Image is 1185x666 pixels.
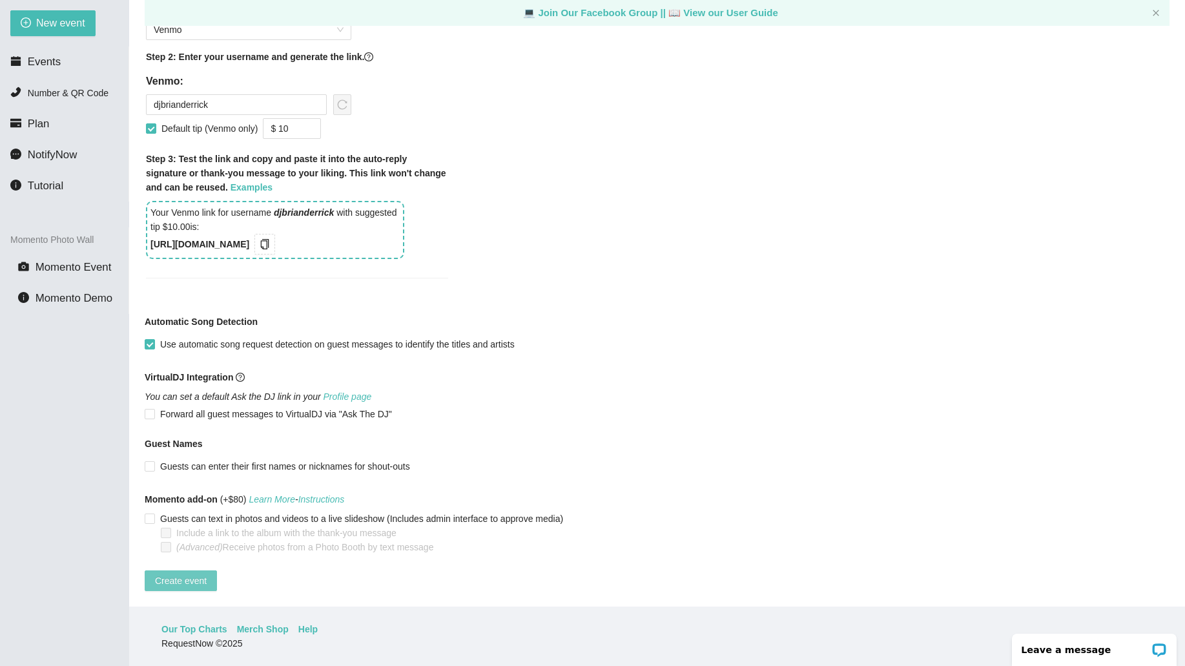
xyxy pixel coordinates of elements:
a: Profile page [324,391,372,402]
span: question-circle [364,52,373,61]
b: Step 2: Enter your username and generate the link. [146,52,364,62]
span: Receive photos from a Photo Booth by text message [171,540,438,554]
span: Forward all guest messages to VirtualDJ via "Ask The DJ" [155,407,397,421]
span: Use automatic song request detection on guest messages to identify the titles and artists [155,337,520,351]
b: Momento add-on [145,494,218,505]
b: [URL][DOMAIN_NAME] [150,239,249,249]
a: Learn More [249,494,295,505]
button: copy [254,234,275,255]
b: Guest Names [145,439,202,449]
button: close [1152,9,1160,17]
div: Your Venmo link for username with suggested tip $10.00 is: [146,201,404,259]
span: camera [18,261,29,272]
a: Examples [231,182,273,193]
a: Merch Shop [237,622,289,636]
span: Venmo [154,20,344,39]
span: plus-circle [21,17,31,30]
a: laptop View our User Guide [668,7,778,18]
span: Default tip (Venmo only) [156,121,263,136]
span: Events [28,56,61,68]
span: message [10,149,21,160]
span: credit-card [10,118,21,129]
a: Help [298,622,318,636]
a: laptop Join Our Facebook Group || [523,7,668,18]
span: Guests can text in photos and videos to a live slideshow (Includes admin interface to approve media) [155,512,568,526]
b: Step 3: Test the link and copy and paste it into the auto-reply signature or thank-you message to... [146,154,446,193]
span: calendar [10,56,21,67]
span: Include a link to the album with the thank-you message [171,526,402,540]
span: info-circle [18,292,29,303]
span: Guests can enter their first names or nicknames for shout-outs [155,459,415,473]
a: Our Top Charts [161,622,227,636]
i: (Advanced) [176,542,223,552]
span: info-circle [10,180,21,191]
button: Create event [145,570,217,591]
span: (+$80) [145,492,344,506]
button: reload [333,94,351,115]
span: copy [258,239,272,249]
span: Momento Demo [36,292,112,304]
span: question-circle [236,373,245,382]
a: Instructions [298,494,345,505]
i: - [249,494,344,505]
span: Create event [155,574,207,588]
span: laptop [523,7,535,18]
i: You can set a default Ask the DJ link in your [145,391,371,402]
div: RequestNow © 2025 [161,636,1149,650]
i: djbrianderrick [274,207,334,218]
span: Momento Event [36,261,112,273]
span: NotifyNow [28,149,77,161]
span: Number & QR Code [28,88,108,98]
span: New event [36,15,85,31]
b: VirtualDJ Integration [145,372,233,382]
h5: Venmo: [146,74,351,89]
span: Tutorial [28,180,63,192]
span: laptop [668,7,681,18]
b: Automatic Song Detection [145,315,258,329]
iframe: LiveChat chat widget [1004,625,1185,666]
span: Plan [28,118,50,130]
input: Venmo username (without the @) [146,94,327,115]
span: phone [10,87,21,98]
button: plus-circleNew event [10,10,96,36]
